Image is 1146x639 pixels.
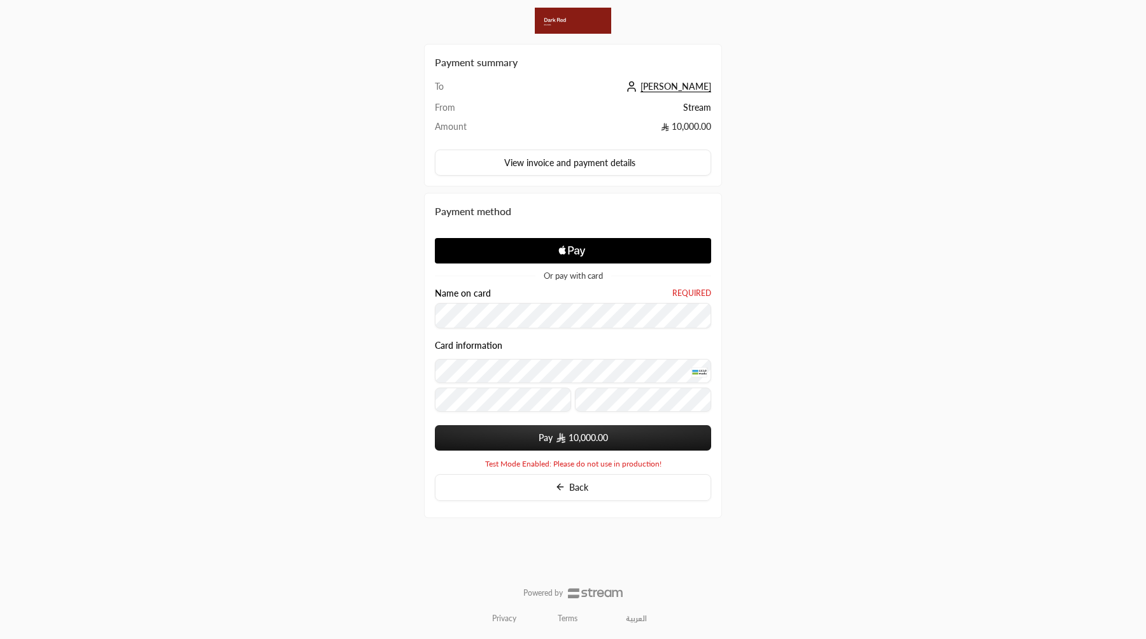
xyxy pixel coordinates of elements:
[569,482,588,493] span: Back
[435,204,711,219] div: Payment method
[558,614,577,624] a: Terms
[435,359,711,383] input: Credit Card
[640,81,711,92] span: [PERSON_NAME]
[435,55,711,70] h2: Payment summary
[556,433,565,443] img: SAR
[575,388,711,412] input: CVC
[435,288,711,328] div: Name on card
[435,288,491,298] label: Name on card
[435,425,711,451] button: Pay SAR10,000.00
[523,588,563,598] p: Powered by
[435,150,711,176] button: View invoice and payment details
[435,120,508,139] td: Amount
[569,432,608,444] span: 10,000.00
[435,388,571,412] input: Expiry date
[492,614,516,624] a: Privacy
[544,272,603,280] span: Or pay with card
[435,341,711,416] div: Card information
[485,459,661,469] span: Test Mode Enabled: Please do not use in production!
[435,474,711,502] button: Back
[623,81,711,92] a: [PERSON_NAME]
[691,367,707,377] img: MADA
[619,608,654,629] a: العربية
[435,101,508,120] td: From
[508,120,711,139] td: 10,000.00
[535,8,611,34] img: Company Logo
[672,288,711,298] span: Required
[508,101,711,120] td: Stream
[435,80,508,101] td: To
[435,341,502,351] legend: Card information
